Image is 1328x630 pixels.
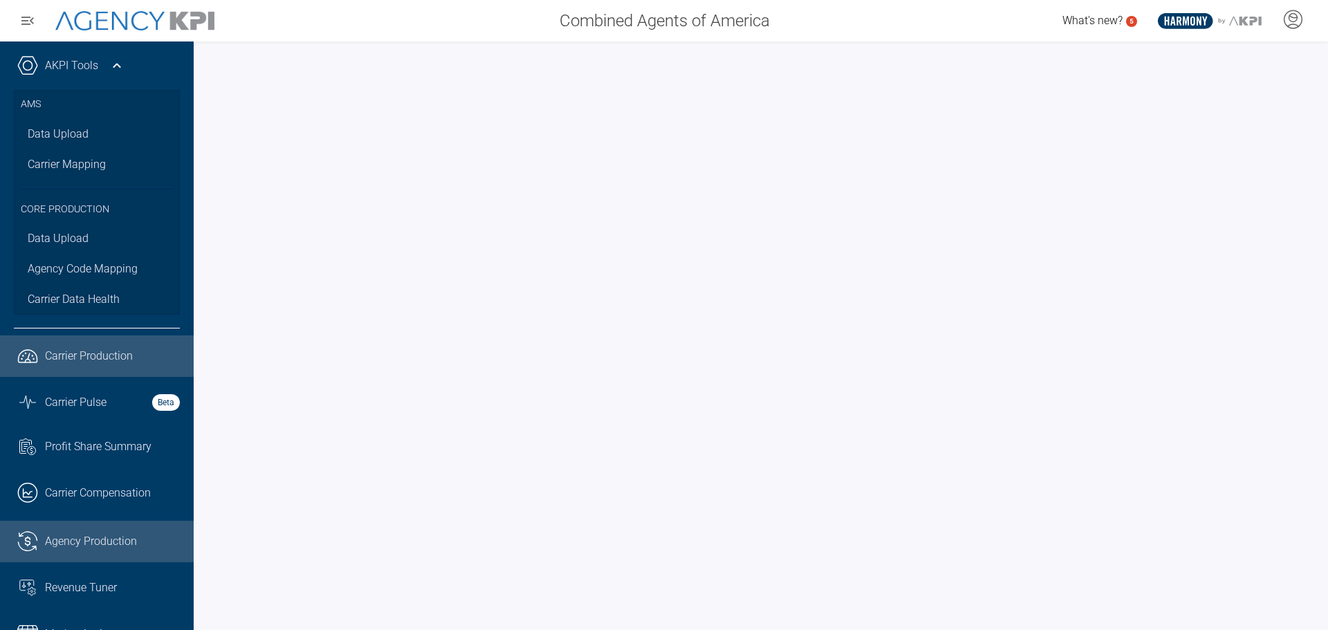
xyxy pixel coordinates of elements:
[560,8,770,33] span: Combined Agents of America
[14,254,180,284] a: Agency Code Mapping
[1062,14,1123,27] span: What's new?
[21,90,173,119] h3: AMS
[45,533,137,550] span: Agency Production
[14,223,180,254] a: Data Upload
[45,485,151,501] span: Carrier Compensation
[45,438,151,455] span: Profit Share Summary
[14,149,180,180] a: Carrier Mapping
[21,187,173,224] h3: Core Production
[28,291,120,308] span: Carrier Data Health
[45,57,98,74] a: AKPI Tools
[45,348,133,364] span: Carrier Production
[45,394,107,411] span: Carrier Pulse
[45,580,117,596] span: Revenue Tuner
[14,284,180,315] a: Carrier Data Health
[1126,16,1137,27] a: 5
[55,11,214,31] img: AgencyKPI
[152,394,180,411] strong: Beta
[1129,17,1134,25] text: 5
[14,119,180,149] a: Data Upload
